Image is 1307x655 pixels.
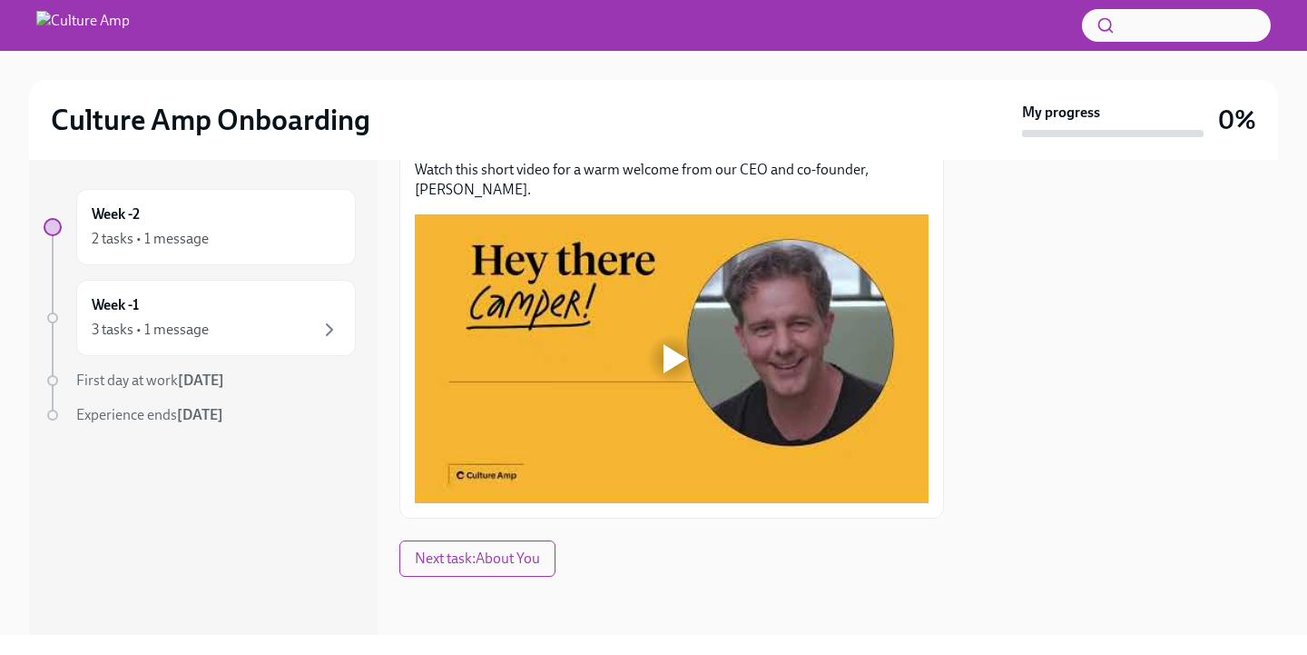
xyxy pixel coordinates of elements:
[92,229,209,249] div: 2 tasks • 1 message
[92,204,140,224] h6: Week -2
[177,406,223,423] strong: [DATE]
[44,280,356,356] a: Week -13 tasks • 1 message
[178,372,224,389] strong: [DATE]
[92,295,139,315] h6: Week -1
[76,372,224,389] span: First day at work
[51,102,370,138] h2: Culture Amp Onboarding
[76,406,223,423] span: Experience ends
[415,160,929,200] p: Watch this short video for a warm welcome from our CEO and co-founder, [PERSON_NAME].
[399,541,555,577] button: Next task:About You
[1022,103,1100,123] strong: My progress
[36,11,130,40] img: Culture Amp
[92,320,209,340] div: 3 tasks • 1 message
[44,371,356,391] a: First day at work[DATE]
[44,189,356,265] a: Week -22 tasks • 1 message
[1218,104,1256,136] h3: 0%
[415,550,540,568] span: Next task : About You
